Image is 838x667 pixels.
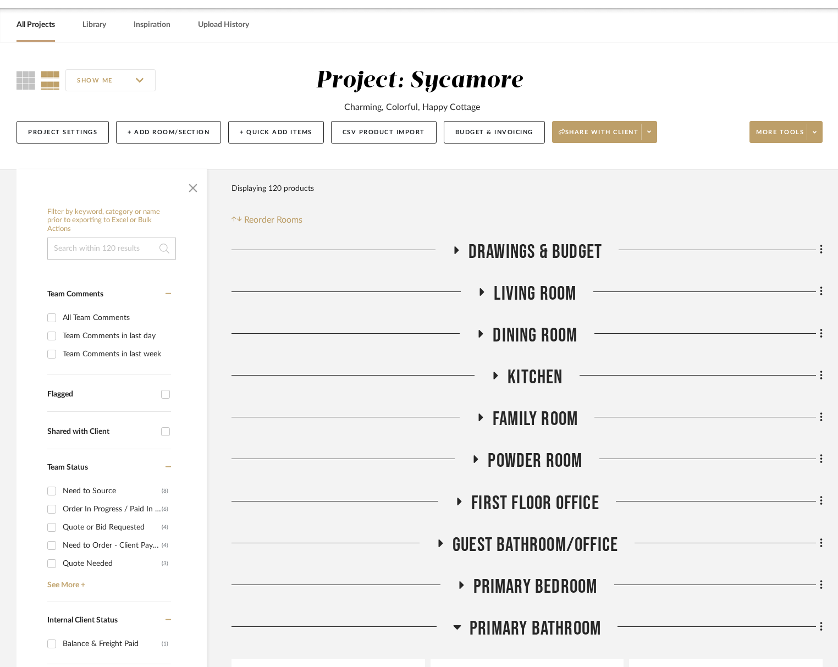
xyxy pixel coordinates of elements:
[47,427,156,437] div: Shared with Client
[493,324,577,348] span: Dining Room
[162,500,168,518] div: (6)
[494,282,576,306] span: Living Room
[756,128,804,145] span: More tools
[162,555,168,572] div: (3)
[244,213,302,227] span: Reorder Rooms
[47,208,176,234] h6: Filter by keyword, category or name prior to exporting to Excel or Bulk Actions
[162,537,168,554] div: (4)
[231,178,314,200] div: Displaying 120 products
[231,213,302,227] button: Reorder Rooms
[63,635,162,653] div: Balance & Freight Paid
[331,121,437,144] button: CSV Product Import
[47,290,103,298] span: Team Comments
[453,533,618,557] span: Guest Bathroom/Office
[508,366,563,389] span: Kitchen
[63,482,162,500] div: Need to Source
[63,555,162,572] div: Quote Needed
[63,519,162,536] div: Quote or Bid Requested
[47,238,176,260] input: Search within 120 results
[470,617,601,641] span: Primary Bathroom
[63,345,168,363] div: Team Comments in last week
[45,572,171,590] a: See More +
[116,121,221,144] button: + Add Room/Section
[162,482,168,500] div: (8)
[316,69,523,92] div: Project: Sycamore
[552,121,658,143] button: Share with client
[198,18,249,32] a: Upload History
[162,635,168,653] div: (1)
[47,390,156,399] div: Flagged
[468,240,602,264] span: Drawings & Budget
[182,175,204,197] button: Close
[559,128,639,145] span: Share with client
[16,121,109,144] button: Project Settings
[82,18,106,32] a: Library
[471,492,599,515] span: First Floor Office
[63,327,168,345] div: Team Comments in last day
[162,519,168,536] div: (4)
[493,407,578,431] span: Family Room
[749,121,823,143] button: More tools
[63,537,162,554] div: Need to Order - Client Payment Received
[444,121,545,144] button: Budget & Invoicing
[63,500,162,518] div: Order In Progress / Paid In Full w/ Freight, No Balance due
[488,449,582,473] span: Powder Room
[63,309,168,327] div: All Team Comments
[134,18,170,32] a: Inspiration
[228,121,324,144] button: + Quick Add Items
[47,464,88,471] span: Team Status
[344,101,480,114] div: Charming, Colorful, Happy Cottage
[16,18,55,32] a: All Projects
[47,616,118,624] span: Internal Client Status
[473,575,598,599] span: Primary Bedroom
